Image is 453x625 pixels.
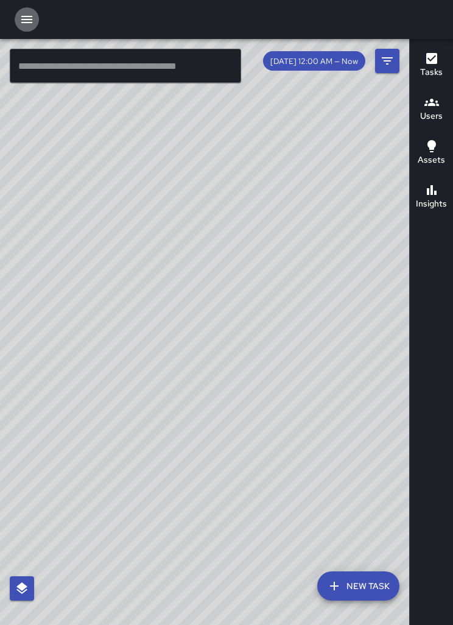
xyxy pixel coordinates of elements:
button: Tasks [410,44,453,88]
button: Users [410,88,453,132]
button: Insights [410,175,453,219]
span: [DATE] 12:00 AM — Now [263,56,365,66]
button: New Task [317,571,399,601]
h6: Tasks [420,66,443,79]
h6: Assets [418,154,445,167]
button: Filters [375,49,399,73]
h6: Insights [416,197,447,211]
h6: Users [420,110,443,123]
button: Assets [410,132,453,175]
